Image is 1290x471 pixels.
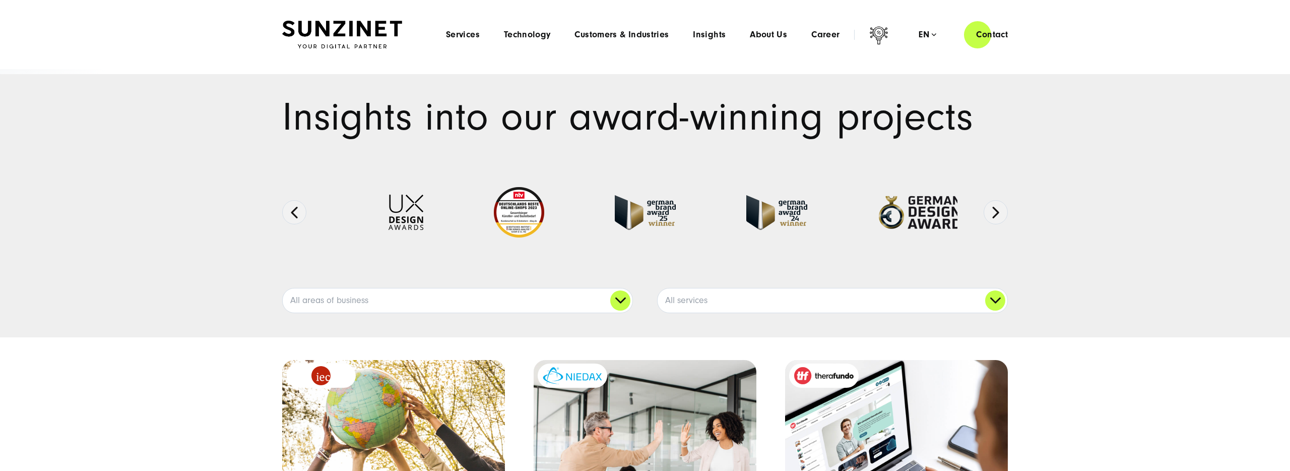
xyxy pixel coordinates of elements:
[984,200,1008,224] button: Next
[658,288,1007,313] a: All services
[878,195,961,230] img: German-Design-Award - fullservice digital agentur SUNZINET
[615,195,676,230] img: German Brand Award winner 2025 - Full Service Digital Agentur SUNZINET
[746,195,807,230] img: German-Brand-Award - fullservice digital agentur SUNZINET
[494,187,544,238] img: Deutschlands beste Online Shops 2023 - boesner - Kunde - SUNZINET
[543,367,602,385] img: niedax-logo
[282,98,1008,137] h1: Insights into our award-winning projects
[282,200,306,224] button: Previous
[311,366,331,385] img: logo_IEC
[283,288,632,313] a: All areas of business
[446,30,480,40] a: Services
[693,30,726,40] a: Insights
[389,195,423,230] img: UX-Design-Awards - fullservice digital agentur SUNZINET
[504,30,551,40] a: Technology
[811,30,840,40] a: Career
[750,30,787,40] a: About Us
[794,367,854,384] img: therafundo_10-2024_logo_2c
[282,21,402,49] img: SUNZINET Full Service Digital Agentur
[919,30,936,40] div: en
[964,20,1020,49] a: Contact
[574,30,669,40] a: Customers & Industries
